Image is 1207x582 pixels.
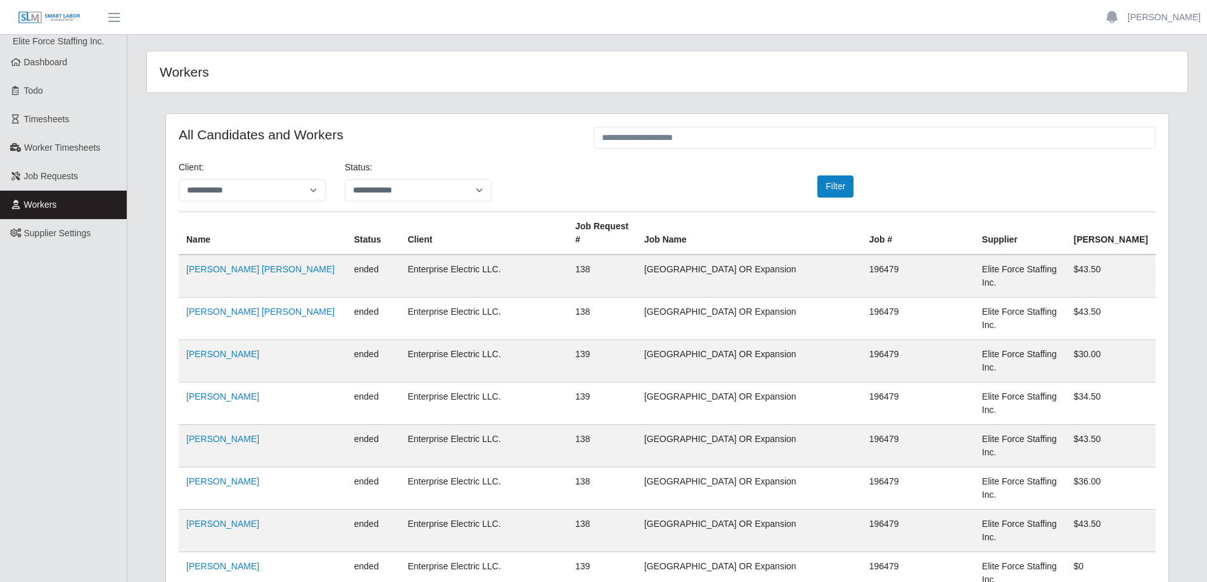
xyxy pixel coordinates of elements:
label: Status: [345,161,373,174]
span: Worker Timesheets [24,142,100,153]
td: ended [347,510,400,552]
button: Filter [817,175,853,198]
td: Elite Force Staffing Inc. [974,467,1066,510]
td: 196479 [862,298,974,340]
td: $43.50 [1066,425,1156,467]
td: Elite Force Staffing Inc. [974,510,1066,552]
td: Elite Force Staffing Inc. [974,383,1066,425]
th: Supplier [974,212,1066,255]
th: Name [179,212,347,255]
td: 138 [568,255,637,298]
span: Dashboard [24,57,68,67]
th: [PERSON_NAME] [1066,212,1156,255]
th: Job # [862,212,974,255]
label: Client: [179,161,204,174]
span: Elite Force Staffing Inc. [13,36,104,46]
td: Enterprise Electric LLC. [400,467,567,510]
img: SLM Logo [18,11,81,25]
a: [PERSON_NAME] [PERSON_NAME] [186,264,335,274]
td: Elite Force Staffing Inc. [974,340,1066,383]
td: Enterprise Electric LLC. [400,510,567,552]
td: ended [347,340,400,383]
td: 196479 [862,383,974,425]
td: [GEOGRAPHIC_DATA] OR Expansion [637,298,862,340]
td: ended [347,383,400,425]
td: Elite Force Staffing Inc. [974,425,1066,467]
a: [PERSON_NAME] [186,391,259,402]
span: Workers [24,199,57,210]
td: [GEOGRAPHIC_DATA] OR Expansion [637,340,862,383]
td: 196479 [862,467,974,510]
td: $34.50 [1066,383,1156,425]
td: 196479 [862,510,974,552]
h4: All Candidates and Workers [179,127,575,142]
th: Client [400,212,567,255]
td: 138 [568,298,637,340]
td: 138 [568,510,637,552]
td: 196479 [862,255,974,298]
a: [PERSON_NAME] [186,519,259,529]
span: Todo [24,85,43,96]
td: ended [347,467,400,510]
td: $43.50 [1066,255,1156,298]
a: [PERSON_NAME] [186,349,259,359]
a: [PERSON_NAME] [1128,11,1201,24]
span: Timesheets [24,114,70,124]
td: [GEOGRAPHIC_DATA] OR Expansion [637,510,862,552]
span: Supplier Settings [24,228,91,238]
a: [PERSON_NAME] [186,476,259,486]
td: ended [347,255,400,298]
td: [GEOGRAPHIC_DATA] OR Expansion [637,467,862,510]
td: ended [347,298,400,340]
h4: Workers [160,64,572,80]
td: [GEOGRAPHIC_DATA] OR Expansion [637,425,862,467]
td: Elite Force Staffing Inc. [974,255,1066,298]
th: Status [347,212,400,255]
td: 196479 [862,340,974,383]
span: Job Requests [24,171,79,181]
td: Enterprise Electric LLC. [400,425,567,467]
td: 196479 [862,425,974,467]
td: 139 [568,383,637,425]
th: Job Name [637,212,862,255]
td: 138 [568,425,637,467]
td: $36.00 [1066,467,1156,510]
td: 139 [568,340,637,383]
td: $43.50 [1066,510,1156,552]
td: [GEOGRAPHIC_DATA] OR Expansion [637,255,862,298]
td: $30.00 [1066,340,1156,383]
td: Elite Force Staffing Inc. [974,298,1066,340]
td: Enterprise Electric LLC. [400,255,567,298]
td: Enterprise Electric LLC. [400,383,567,425]
td: $43.50 [1066,298,1156,340]
td: Enterprise Electric LLC. [400,298,567,340]
th: Job Request # [568,212,637,255]
a: [PERSON_NAME] [186,434,259,444]
td: ended [347,425,400,467]
a: [PERSON_NAME] [PERSON_NAME] [186,307,335,317]
a: [PERSON_NAME] [186,561,259,571]
td: 138 [568,467,637,510]
td: Enterprise Electric LLC. [400,340,567,383]
td: [GEOGRAPHIC_DATA] OR Expansion [637,383,862,425]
